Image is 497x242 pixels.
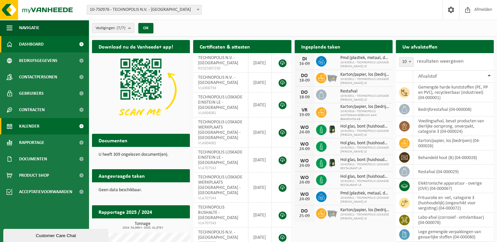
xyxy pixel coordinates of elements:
[340,94,389,102] span: 10-915911 - TECHNOPOLIS LOSKADE [PERSON_NAME] LE
[193,40,257,53] h2: Certificaten & attesten
[298,180,311,185] div: 24-09
[340,77,389,85] span: 10-915911 - TECHNOPOLIS LOSKADE [PERSON_NAME] LE
[340,191,389,196] span: Pmd (plastiek, metaal, drankkartons) (bedrijven)
[298,73,311,78] div: DO
[298,125,311,130] div: WO
[298,209,311,214] div: DO
[19,52,57,69] span: Bedrijfsgegevens
[92,53,190,127] img: Download de VHEPlus App
[248,172,272,203] td: [DATE]
[198,86,243,91] span: VLA900734
[92,40,180,53] h2: Download nu de Vanheede+ app!
[298,214,311,218] div: 25-09
[340,104,389,110] span: Karton/papier, los (bedrijven)
[340,61,389,69] span: 10-915911 - TECHNOPOLIS LOSKADE [PERSON_NAME] LE
[198,66,243,71] span: RED25007230
[248,92,272,117] td: [DATE]
[92,205,159,218] h2: Rapportage 2025 / 2024
[198,141,243,146] span: VLA904082
[92,169,151,182] h2: Aangevraagde taken
[95,222,190,230] h3: Tonnage
[198,175,242,195] span: TECHNOPOLIS LOSKADE WERKPLAATS [GEOGRAPHIC_DATA] - [GEOGRAPHIC_DATA]
[413,83,494,102] td: gemengde harde kunststoffen (PE, PP en PVC), recycleerbaar (industrieel) (04-000001)
[298,175,311,180] div: WO
[413,179,494,193] td: elektronische apparatuur - overige (OVE) (04-000067)
[399,57,413,67] span: 10
[413,227,494,242] td: lege gemengde verpakkingen van gevaarlijke stoffen (04-000080)
[19,167,49,184] span: Product Shop
[117,26,125,30] count: (7/7)
[19,134,44,151] span: Rapportage
[340,129,389,137] span: 10-915911 - TECHNOPOLIS LOSKADE [PERSON_NAME] LE
[413,213,494,227] td: labo-afval (corrosief - ontvlambaar) (04-000078)
[413,165,494,179] td: restafval (04-000029)
[138,23,153,33] button: OK
[340,55,389,61] span: Pmd (plastiek, metaal, drankkartons) (bedrijven)
[198,196,243,201] span: VLA707544
[327,72,338,83] img: WB-2500-GAL-GY-01
[248,117,272,148] td: [DATE]
[340,124,389,129] span: Hol glas, bont (huishoudelijk)
[413,151,494,165] td: behandeld hout (B) (04-000028)
[340,72,389,77] span: Karton/papier, los (bedrijven)
[298,108,311,113] div: VR
[298,142,311,147] div: WO
[298,164,311,168] div: 24-09
[298,197,311,202] div: 24-09
[3,228,110,242] iframe: chat widget
[95,226,190,230] span: 2024: 54,966 t - 2025: 41,878 t
[99,152,183,157] p: U heeft 309 ongelezen document(en).
[198,55,238,66] span: TECHNOPOLIS N.V. - [GEOGRAPHIC_DATA]
[198,111,243,116] span: VLA904081
[198,166,243,171] span: VLA707542
[248,73,272,92] td: [DATE]
[340,89,389,94] span: Restafval
[198,95,242,110] span: TECHNOPOLIS LOSKADE EINSTEIN LE - [GEOGRAPHIC_DATA]
[298,95,311,100] div: 18-09
[198,120,242,140] span: TECHNOPOLIS LOSKADE WERKPLAATS [GEOGRAPHIC_DATA] - [GEOGRAPHIC_DATA]
[96,23,125,33] span: Vestigingen
[298,113,311,117] div: 19-09
[19,151,47,167] span: Documenten
[298,56,311,62] div: DI
[340,157,389,163] span: Hol glas, bont (huishoudelijk)
[396,40,444,53] h2: Uw afvalstoffen
[298,78,311,83] div: 18-09
[19,118,39,134] span: Kalender
[340,208,389,213] span: Karton/papier, los (bedrijven)
[298,158,311,164] div: WO
[198,75,238,85] span: TECHNOPOLIS N.V. - [GEOGRAPHIC_DATA]
[340,141,389,146] span: Hol glas, bont (huishoudelijk)
[87,5,202,15] span: 10-750976 - TECHNOPOLIS N.V. - MECHELEN
[413,102,494,116] td: bedrijfsrestafval (04-000008)
[340,146,389,154] span: 10-915911 - TECHNOPOLIS LOSKADE [PERSON_NAME] LE
[19,69,57,85] span: Contactpersonen
[340,110,389,121] span: 10-915916 - TECHNOPOLIS ACHTERAAN GEBOUW AAN BRANDWEG AB
[92,23,134,33] button: Vestigingen(7/7)
[417,59,463,64] label: resultaten weergeven
[92,134,134,147] h2: Documenten
[298,130,311,135] div: 24-09
[418,74,437,79] span: Afvalstof
[413,116,494,136] td: voedingsafval, bevat producten van dierlijke oorsprong, onverpakt, categorie 3 (04-000024)
[340,179,389,187] span: 10-915912 - TECHNOPOLIS LOSKADE RESTAURANT LR
[340,213,389,221] span: 10-915911 - TECHNOPOLIS LOSKADE [PERSON_NAME] LE
[295,40,347,53] h2: Ingeplande taken
[99,188,183,192] p: Geen data beschikbaar.
[298,147,311,151] div: 24-09
[298,62,311,66] div: 16-09
[340,163,389,171] span: 10-915912 - TECHNOPOLIS LOSKADE RESTAURANT LR
[413,136,494,151] td: karton/papier, los (bedrijven) (04-000026)
[298,90,311,95] div: DO
[248,203,272,228] td: [DATE]
[327,207,338,218] img: WB-2500-GAL-GY-01
[19,102,45,118] span: Contracten
[327,157,338,168] img: CR-HR-1C-1000-PES-01
[340,196,389,204] span: 10-915911 - TECHNOPOLIS LOSKADE [PERSON_NAME] LE
[19,184,72,200] span: Acceptatievoorwaarden
[19,36,44,52] span: Dashboard
[87,5,201,14] span: 10-750976 - TECHNOPOLIS N.V. - MECHELEN
[198,150,242,165] span: TECHNOPOLIS LOSKADE EINSTEIN LE - [GEOGRAPHIC_DATA]
[248,53,272,73] td: [DATE]
[327,124,338,135] img: CR-HR-1C-1000-PES-01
